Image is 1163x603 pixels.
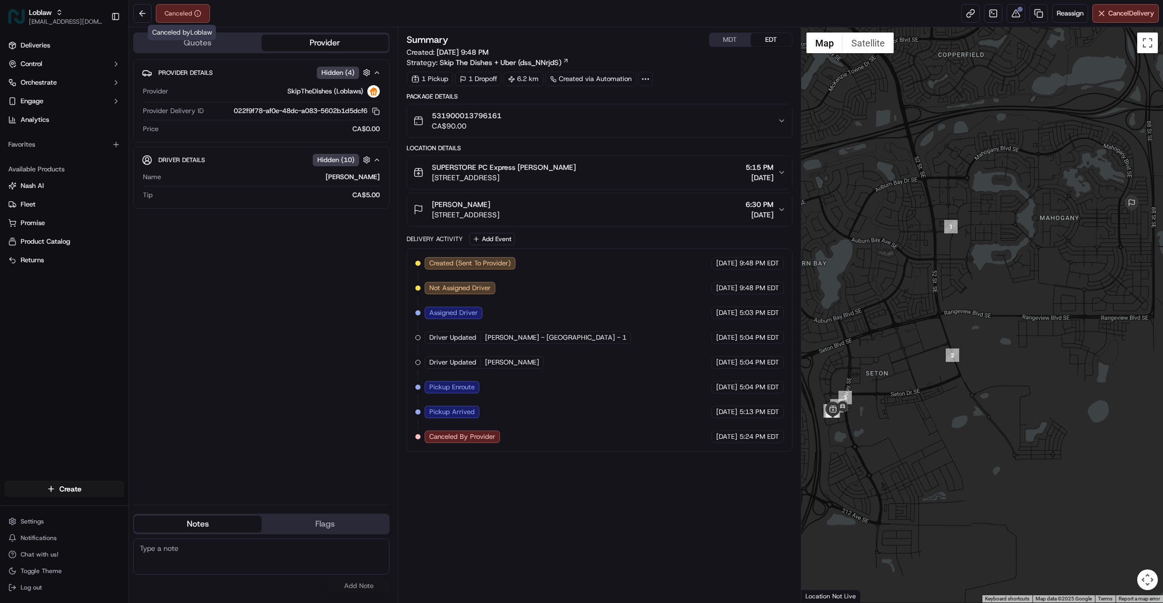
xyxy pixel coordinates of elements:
span: Deliveries [21,41,50,50]
span: Chat with us! [21,550,58,559]
a: Fleet [8,200,120,209]
a: Created via Automation [545,72,636,86]
a: Analytics [4,112,124,128]
button: 022f9f78-af0e-48dc-a083-5602b1d5dcf6 [234,106,380,116]
button: [PERSON_NAME][STREET_ADDRESS]6:30 PM[DATE] [407,193,792,226]
button: Toggle fullscreen view [1137,33,1158,53]
button: Reassign [1052,4,1088,23]
button: CancelDelivery [1092,4,1159,23]
span: Nash AI [21,181,44,191]
span: Skip The Dishes + Uber (dss_NNrjdS) [440,57,561,68]
button: Quotes [134,35,262,51]
button: LoblawLoblaw[EMAIL_ADDRESS][DOMAIN_NAME] [4,4,107,29]
span: [DATE] [716,308,737,318]
button: SUPERSTORE PC Express [PERSON_NAME][STREET_ADDRESS]5:15 PM[DATE] [407,156,792,189]
a: Returns [8,256,120,265]
button: Provider DetailsHidden (4) [142,64,381,81]
button: Orchestrate [4,74,124,91]
span: [DATE] [716,259,737,268]
div: 1 [944,220,958,233]
img: Google [804,589,838,602]
div: 6.2 km [504,72,543,86]
span: Cancel Delivery [1108,9,1154,18]
button: Engage [4,93,124,109]
span: Not Assigned Driver [429,283,491,293]
span: 5:04 PM EDT [739,333,779,342]
div: Canceled [156,4,210,23]
span: Log out [21,583,42,592]
button: Provider [262,35,389,51]
span: [STREET_ADDRESS] [432,172,576,183]
span: Pickup Arrived [429,407,475,417]
span: Canceled by Loblaw [152,28,212,37]
span: 5:24 PM EDT [739,432,779,441]
button: Create [4,481,124,497]
span: CA$0.00 [352,124,380,134]
div: Location Details [407,144,793,152]
span: Control [21,59,42,69]
span: Provider Delivery ID [143,106,204,116]
button: Promise [4,215,124,231]
span: Returns [21,256,44,265]
div: 5 [823,404,837,418]
span: Created: [407,47,489,57]
button: Loblaw [29,7,52,18]
button: Product Catalog [4,233,124,250]
a: Product Catalog [8,237,120,246]
span: 6:30 PM [746,199,773,210]
div: 1 Pickup [407,72,453,86]
button: EDT [751,33,792,46]
span: Toggle Theme [21,567,62,575]
button: Fleet [4,196,124,213]
span: Hidden ( 10 ) [317,155,354,165]
span: 5:13 PM EDT [739,407,779,417]
span: [STREET_ADDRESS] [432,210,499,220]
div: Favorites [4,136,124,153]
img: Loblaw [8,8,25,25]
button: Settings [4,514,124,529]
span: SUPERSTORE PC Express [PERSON_NAME] [432,162,576,172]
span: Fleet [21,200,36,209]
div: 2 [946,348,959,362]
span: Canceled By Provider [429,432,495,441]
span: [DATE] [716,383,737,392]
span: [PERSON_NAME] - [GEOGRAPHIC_DATA] - 1 [485,333,626,342]
span: [PERSON_NAME] [432,199,490,210]
button: Add Event [469,233,515,245]
button: Returns [4,252,124,268]
button: Control [4,56,124,72]
span: CA$90.00 [432,121,502,131]
span: Created (Sent To Provider) [429,259,511,268]
div: [PERSON_NAME] [165,172,380,182]
div: Package Details [407,92,793,101]
div: Location Not Live [801,590,861,602]
h3: Summary [407,35,448,44]
span: 5:04 PM EDT [739,358,779,367]
span: Hidden ( 4 ) [321,68,354,77]
button: Hidden (10) [313,153,373,166]
div: CA$5.00 [157,191,380,200]
button: [EMAIL_ADDRESS][DOMAIN_NAME] [29,18,103,26]
div: 3 [838,391,852,404]
span: SkipTheDishes (Loblaws) [287,87,363,96]
span: Engage [21,97,43,106]
span: Provider Details [158,69,213,77]
button: MDT [709,33,751,46]
span: Pickup Enroute [429,383,475,392]
button: Show street map [806,33,843,53]
span: Create [59,484,82,494]
span: Product Catalog [21,237,70,246]
span: Map data ©2025 Google [1036,596,1092,601]
button: Nash AI [4,178,124,194]
span: [DATE] 9:48 PM [437,47,489,57]
span: Driver Details [158,156,205,164]
span: [PERSON_NAME] [485,358,539,367]
span: Orchestrate [21,78,57,87]
button: Show satellite imagery [843,33,894,53]
a: Report a map error [1119,596,1160,601]
button: 531900013796161CA$90.00 [407,104,792,137]
span: Notifications [21,534,57,542]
